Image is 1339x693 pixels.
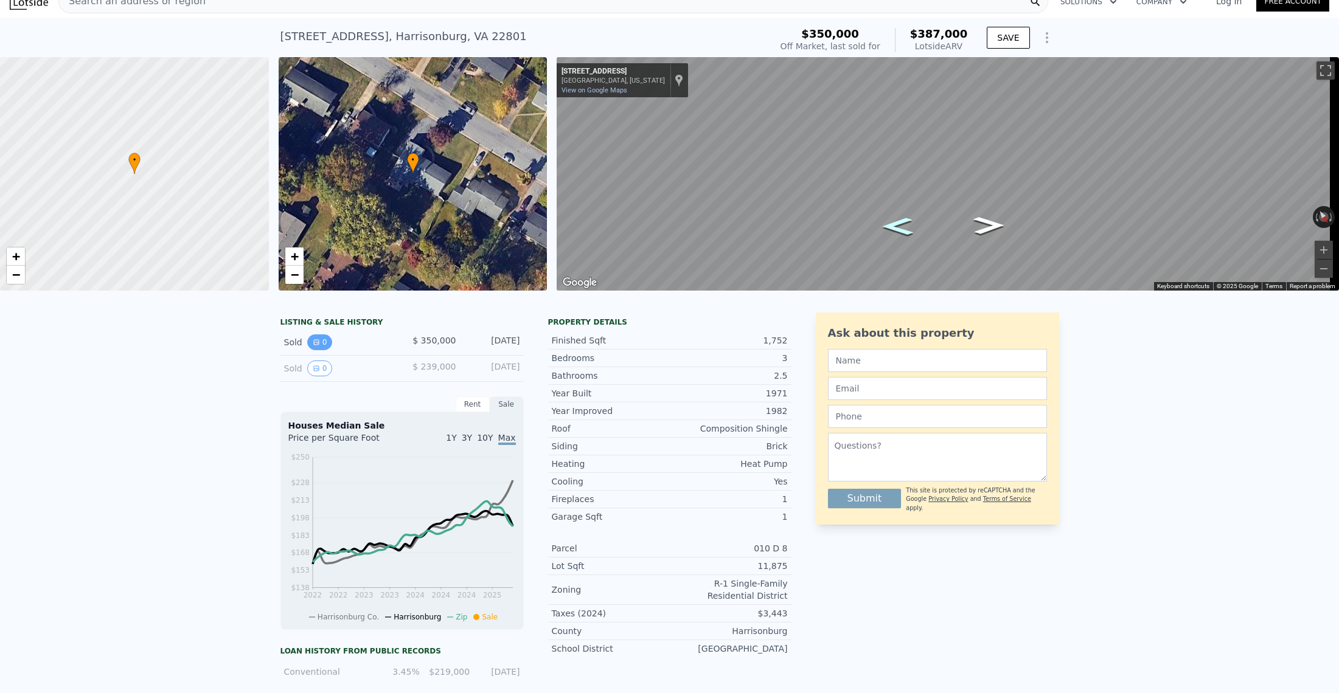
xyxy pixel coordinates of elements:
[1035,26,1059,50] button: Show Options
[670,493,788,505] div: 1
[828,377,1047,400] input: Email
[482,591,501,599] tspan: 2025
[1313,206,1320,228] button: Rotate counterclockwise
[377,666,419,678] div: 3.45%
[1315,260,1333,278] button: Zoom out
[552,542,670,554] div: Parcel
[431,591,450,599] tspan: 2024
[462,433,472,443] span: 3Y
[552,560,670,572] div: Lot Sqft
[498,433,516,445] span: Max
[552,352,670,364] div: Bedrooms
[307,360,333,376] button: View historical data
[869,213,927,239] path: Go East, Hope St
[284,334,392,350] div: Sold
[7,247,25,266] a: Zoom in
[557,57,1339,291] div: Map
[466,360,520,376] div: [DATE]
[670,607,788,619] div: $3,443
[303,591,322,599] tspan: 2022
[288,432,402,451] div: Price per Square Foot
[457,591,476,599] tspan: 2024
[801,27,859,40] span: $350,000
[280,646,524,656] div: Loan history from public records
[910,27,968,40] span: $387,000
[291,453,310,461] tspan: $250
[552,334,670,346] div: Finished Sqft
[456,396,490,412] div: Rent
[1290,283,1335,289] a: Report a problem
[412,336,456,345] span: $ 350,000
[670,511,788,523] div: 1
[280,317,524,329] div: LISTING & SALE HISTORY
[1316,61,1335,80] button: Toggle fullscreen view
[552,607,670,619] div: Taxes (2024)
[552,584,670,596] div: Zoning
[983,495,1031,502] a: Terms of Service
[562,86,627,94] a: View on Google Maps
[670,387,788,399] div: 1971
[670,475,788,488] div: Yes
[290,267,298,282] span: −
[291,496,310,505] tspan: $213
[427,666,470,678] div: $219,000
[288,419,516,432] div: Houses Median Sale
[477,433,493,443] span: 10Y
[675,74,683,87] a: Show location on map
[12,267,20,282] span: −
[329,591,347,599] tspan: 2022
[291,548,310,557] tspan: $168
[307,334,333,350] button: View historical data
[670,458,788,470] div: Heat Pump
[670,542,788,554] div: 010 D 8
[1217,283,1258,289] span: © 2025 Google
[355,591,374,599] tspan: 2023
[407,153,419,174] div: •
[1265,283,1282,289] a: Terms (opens in new tab)
[1314,205,1334,229] button: Reset the view
[285,247,304,266] a: Zoom in
[12,249,20,264] span: +
[291,584,310,592] tspan: $138
[7,266,25,284] a: Zoom out
[670,334,788,346] div: 1,752
[906,486,1046,512] div: This site is protected by reCAPTCHA and the Google and apply.
[490,396,524,412] div: Sale
[1315,241,1333,259] button: Zoom in
[412,362,456,371] span: $ 239,000
[407,154,419,165] span: •
[380,591,399,599] tspan: 2023
[670,405,788,417] div: 1982
[552,440,670,452] div: Siding
[961,213,1018,238] path: Go Northwest, Hope St
[552,475,670,488] div: Cooling
[828,405,1047,428] input: Phone
[291,531,310,540] tspan: $183
[552,511,670,523] div: Garage Sqft
[285,266,304,284] a: Zoom out
[560,275,600,291] img: Google
[552,493,670,505] div: Fireplaces
[828,489,902,508] button: Submit
[670,422,788,435] div: Composition Shingle
[552,370,670,382] div: Bathrooms
[482,613,498,621] span: Sale
[291,514,310,522] tspan: $198
[552,625,670,637] div: County
[670,370,788,382] div: 2.5
[394,613,441,621] span: Harrisonburg
[318,613,379,621] span: Harrisonburg Co.
[670,560,788,572] div: 11,875
[562,77,665,84] div: [GEOGRAPHIC_DATA], [US_STATE]
[781,40,880,52] div: Off Market, last sold for
[456,613,467,621] span: Zip
[466,334,520,350] div: [DATE]
[477,666,520,678] div: [DATE]
[128,153,141,174] div: •
[290,249,298,264] span: +
[670,643,788,655] div: [GEOGRAPHIC_DATA]
[670,625,788,637] div: Harrisonburg
[446,433,456,443] span: 1Y
[548,317,791,327] div: Property details
[284,666,370,678] div: Conventional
